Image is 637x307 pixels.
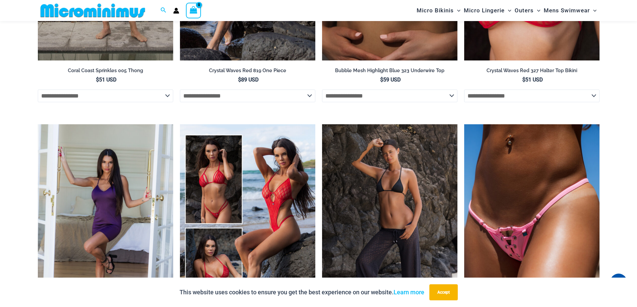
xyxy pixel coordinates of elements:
span: $ [380,76,383,83]
bdi: 51 USD [96,76,116,83]
a: Micro LingerieMenu ToggleMenu Toggle [462,2,513,19]
h2: Crystal Waves Red 819 One Piece [180,67,315,74]
p: This website uses cookies to ensure you get the best experience on our website. [180,287,424,297]
button: Accept [429,284,458,300]
span: $ [522,76,525,83]
a: Account icon link [173,8,179,14]
span: Menu Toggle [454,2,460,19]
bdi: 51 USD [522,76,543,83]
a: Coral Coast Sprinkles 005 Thong [38,67,173,76]
nav: Site Navigation [414,1,600,20]
span: Outers [515,2,534,19]
h2: Bubble Mesh Highlight Blue 323 Underwire Top [322,67,457,74]
span: Micro Lingerie [464,2,505,19]
a: Learn more [394,289,424,296]
a: Search icon link [161,6,167,15]
a: Bubble Mesh Highlight Blue 323 Underwire Top [322,67,457,76]
a: Micro BikinisMenu ToggleMenu Toggle [415,2,462,19]
a: Crystal Waves Red 819 One Piece [180,67,315,76]
span: Menu Toggle [505,2,511,19]
span: Menu Toggle [590,2,597,19]
span: Menu Toggle [534,2,540,19]
bdi: 89 USD [238,76,258,83]
a: View Shopping Cart, empty [186,3,201,18]
h2: Crystal Waves Red 327 Halter Top Bikini [464,67,600,74]
span: Mens Swimwear [544,2,590,19]
h2: Coral Coast Sprinkles 005 Thong [38,67,173,74]
a: OutersMenu ToggleMenu Toggle [513,2,542,19]
img: MM SHOP LOGO FLAT [38,3,148,18]
span: $ [96,76,99,83]
span: $ [238,76,241,83]
span: Micro Bikinis [417,2,454,19]
bdi: 59 USD [380,76,401,83]
a: Mens SwimwearMenu ToggleMenu Toggle [542,2,598,19]
a: Crystal Waves Red 327 Halter Top Bikini [464,67,600,76]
